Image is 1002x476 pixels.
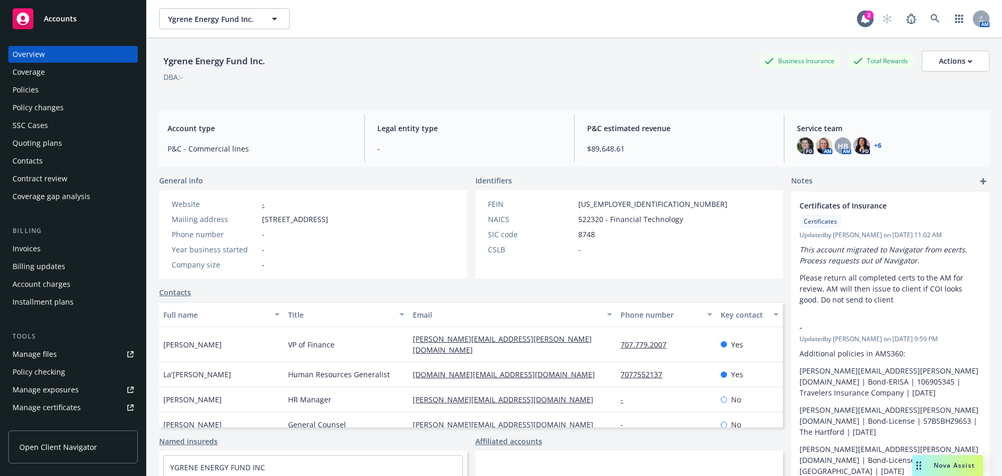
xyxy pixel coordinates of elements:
span: 8748 [578,229,595,240]
span: P&C estimated revenue [587,123,771,134]
a: - [262,199,265,209]
a: Coverage [8,64,138,80]
a: add [977,175,989,188]
span: [PERSON_NAME] [163,339,222,350]
div: Phone number [172,229,258,240]
a: Switch app [949,8,970,29]
span: Account type [168,123,352,134]
span: [PERSON_NAME] [163,394,222,405]
div: Mailing address [172,214,258,225]
div: Policy changes [13,99,64,116]
div: DBA: - [163,72,183,83]
span: La'[PERSON_NAME] [163,369,231,380]
span: - [262,259,265,270]
a: Policy changes [8,99,138,116]
div: Full name [163,309,268,320]
span: Open Client Navigator [19,442,97,452]
a: Manage exposures [8,381,138,398]
span: General Counsel [288,419,346,430]
span: [US_EMPLOYER_IDENTIFICATION_NUMBER] [578,199,727,210]
a: Contacts [8,153,138,169]
a: Billing updates [8,258,138,275]
div: FEIN [488,199,574,210]
div: Business Insurance [759,54,840,67]
div: Actions [939,51,972,71]
a: Contract review [8,170,138,187]
span: Ygrene Energy Fund Inc. [168,14,258,25]
div: Billing [8,226,138,236]
div: Ygrene Energy Fund Inc. [159,54,269,68]
button: Key contact [717,302,783,327]
a: Account charges [8,276,138,293]
div: Contacts [13,153,43,169]
div: SIC code [488,229,574,240]
a: Coverage gap analysis [8,188,138,205]
span: Legal entity type [377,123,562,134]
div: SSC Cases [13,117,48,134]
span: Updated by [PERSON_NAME] on [DATE] 9:59 PM [800,334,981,344]
div: Year business started [172,244,258,255]
div: Total Rewards [848,54,913,67]
div: Company size [172,259,258,270]
span: Yes [731,369,743,380]
a: +6 [874,143,881,149]
span: Notes [791,175,813,188]
a: Affiliated accounts [475,436,542,447]
p: [PERSON_NAME][EMAIL_ADDRESS][PERSON_NAME][DOMAIN_NAME] | Bond-License | 57BSBHZ9653 | The Hartfor... [800,404,981,437]
span: No [731,394,741,405]
span: VP of Finance [288,339,335,350]
div: Certificates of InsuranceCertificatesUpdatedby [PERSON_NAME] on [DATE] 11:02 AMThis account migra... [791,192,989,314]
span: Certificates of Insurance [800,200,954,211]
span: HR Manager [288,394,331,405]
div: Title [288,309,393,320]
a: [DOMAIN_NAME][EMAIL_ADDRESS][DOMAIN_NAME] [413,369,603,379]
a: Start snowing [877,8,898,29]
span: - [800,322,954,333]
span: [PERSON_NAME] [163,419,222,430]
button: Phone number [616,302,716,327]
span: Accounts [44,15,77,23]
div: Manage claims [13,417,65,434]
a: Overview [8,46,138,63]
button: Email [409,302,616,327]
a: Search [925,8,946,29]
div: Installment plans [13,294,74,310]
div: Billing updates [13,258,65,275]
div: Overview [13,46,45,63]
div: NAICS [488,214,574,225]
img: photo [797,137,814,154]
a: Policy checking [8,364,138,380]
a: Quoting plans [8,135,138,152]
a: Installment plans [8,294,138,310]
a: [PERSON_NAME][EMAIL_ADDRESS][DOMAIN_NAME] [413,420,602,429]
span: Identifiers [475,175,512,186]
span: No [731,419,741,430]
button: Ygrene Energy Fund Inc. [159,8,290,29]
a: 707.779.2007 [621,340,675,350]
span: - [262,244,265,255]
span: Yes [731,339,743,350]
span: General info [159,175,203,186]
div: Manage exposures [13,381,79,398]
span: - [262,229,265,240]
span: - [578,244,581,255]
img: photo [816,137,832,154]
div: Website [172,199,258,210]
span: [STREET_ADDRESS] [262,214,328,225]
div: Policy checking [13,364,65,380]
div: Manage certificates [13,399,81,416]
a: Contacts [159,287,191,298]
div: 2 [864,10,874,20]
div: Email [413,309,601,320]
a: Invoices [8,240,138,257]
button: Actions [922,51,989,72]
span: 522320 - Financial Technology [578,214,683,225]
div: Tools [8,331,138,342]
span: $89,648.61 [587,143,771,154]
em: This account migrated to Navigator from ecerts. Process requests out of Navigator. [800,245,969,265]
img: photo [853,137,870,154]
p: [PERSON_NAME][EMAIL_ADDRESS][PERSON_NAME][DOMAIN_NAME] | Bond-ERISA | 106905345 | Travelers Insur... [800,365,981,398]
a: Manage certificates [8,399,138,416]
div: Coverage gap analysis [13,188,90,205]
a: Report a Bug [901,8,922,29]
